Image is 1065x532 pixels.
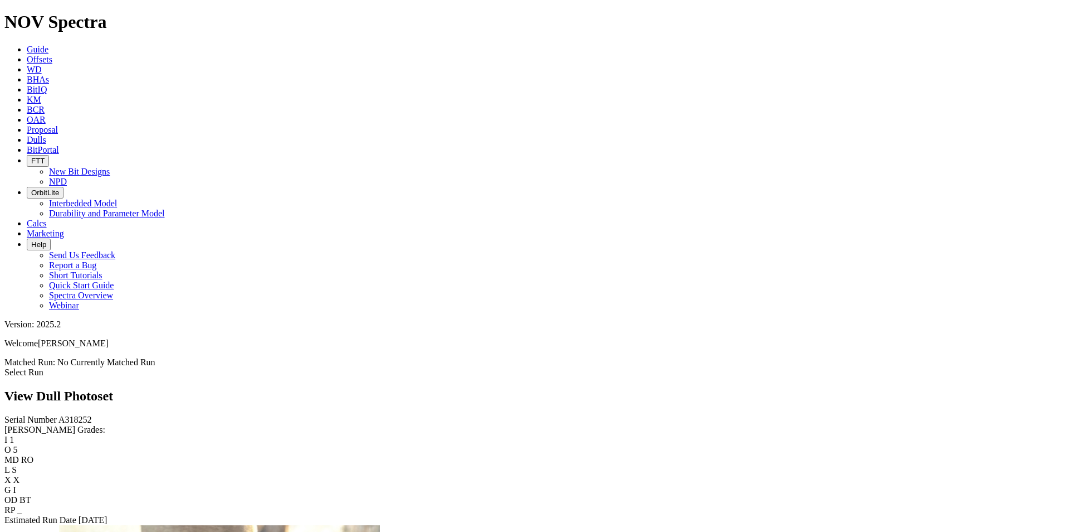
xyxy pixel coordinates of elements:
a: Dulls [27,135,46,144]
a: Guide [27,45,48,54]
span: Help [31,240,46,249]
span: 5 [13,445,18,454]
a: OAR [27,115,46,124]
button: Help [27,239,51,250]
label: MD [4,455,19,465]
a: Proposal [27,125,58,134]
span: OrbitLite [31,188,59,197]
div: [PERSON_NAME] Grades: [4,425,1061,435]
span: Matched Run: [4,357,55,367]
h2: View Dull Photoset [4,389,1061,404]
a: KM [27,95,41,104]
label: O [4,445,11,454]
div: Version: 2025.2 [4,320,1061,330]
p: Welcome [4,338,1061,349]
label: I [4,435,7,444]
label: Serial Number [4,415,57,424]
a: New Bit Designs [49,167,110,176]
a: Calcs [27,219,47,228]
label: Estimated Run Date [4,515,76,525]
span: A318252 [58,415,92,424]
span: [DATE] [79,515,108,525]
a: Spectra Overview [49,291,113,300]
a: Short Tutorials [49,270,102,280]
span: I [13,485,16,495]
label: G [4,485,11,495]
a: BHAs [27,75,49,84]
h1: NOV Spectra [4,12,1061,32]
a: Send Us Feedback [49,250,115,260]
label: X [4,475,11,485]
span: BT [19,495,31,505]
span: S [12,465,17,475]
span: 1 [9,435,14,444]
span: [PERSON_NAME] [38,338,109,348]
a: BCR [27,105,45,114]
a: BitIQ [27,85,47,94]
label: L [4,465,9,475]
a: NPD [49,177,67,186]
a: Offsets [27,55,52,64]
span: _ [17,505,22,515]
span: RO [21,455,33,465]
a: Webinar [49,301,79,310]
span: X [13,475,20,485]
span: No Currently Matched Run [57,357,155,367]
button: FTT [27,155,49,167]
a: Marketing [27,229,64,238]
label: OD [4,495,17,505]
label: RP [4,505,15,515]
a: Durability and Parameter Model [49,209,165,218]
a: Interbedded Model [49,199,117,208]
a: BitPortal [27,145,59,154]
button: OrbitLite [27,187,63,199]
a: WD [27,65,42,74]
a: Select Run [4,367,43,377]
a: Quick Start Guide [49,280,114,290]
a: Report a Bug [49,260,96,270]
span: FTT [31,157,45,165]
